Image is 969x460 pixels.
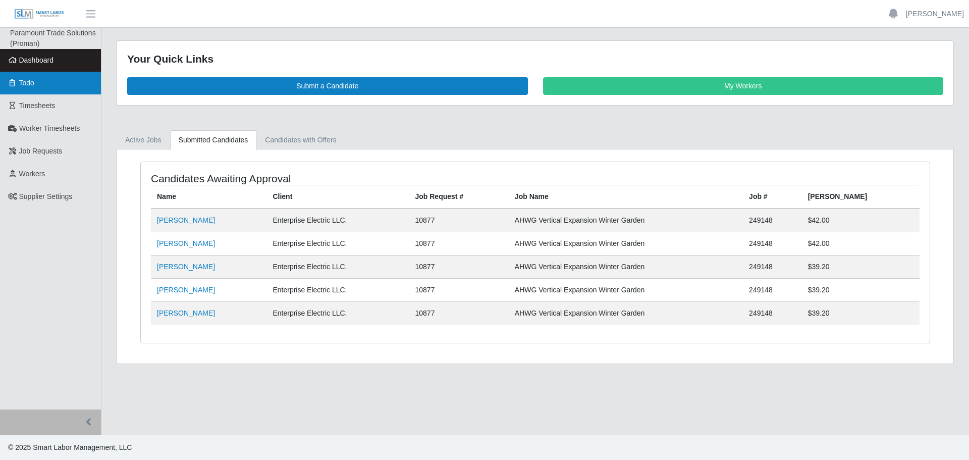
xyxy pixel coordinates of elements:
span: Paramount Trade Solutions (Proman) [10,29,96,47]
span: Worker Timesheets [19,124,80,132]
span: Dashboard [19,56,54,64]
td: $42.00 [802,209,920,232]
td: 10877 [409,255,508,278]
a: Submitted Candidates [170,130,257,150]
td: Enterprise Electric LLC. [266,209,409,232]
td: AHWG Vertical Expansion Winter Garden [509,278,743,301]
span: Supplier Settings [19,192,73,200]
a: [PERSON_NAME] [157,286,215,294]
th: Client [266,185,409,209]
img: SLM Logo [14,9,65,20]
th: [PERSON_NAME] [802,185,920,209]
a: Submit a Candidate [127,77,528,95]
a: [PERSON_NAME] [157,239,215,247]
a: My Workers [543,77,944,95]
a: [PERSON_NAME] [906,9,964,19]
td: 10877 [409,232,508,255]
td: 249148 [743,255,802,278]
td: Enterprise Electric LLC. [266,301,409,325]
td: $39.20 [802,301,920,325]
a: [PERSON_NAME] [157,216,215,224]
td: 249148 [743,301,802,325]
a: Active Jobs [117,130,170,150]
td: AHWG Vertical Expansion Winter Garden [509,255,743,278]
th: Name [151,185,266,209]
td: 10877 [409,278,508,301]
td: Enterprise Electric LLC. [266,232,409,255]
span: Timesheets [19,101,56,110]
th: Job Request # [409,185,508,209]
td: 249148 [743,209,802,232]
a: [PERSON_NAME] [157,263,215,271]
a: Candidates with Offers [256,130,345,150]
span: Todo [19,79,34,87]
td: $42.00 [802,232,920,255]
td: Enterprise Electric LLC. [266,255,409,278]
td: 249148 [743,278,802,301]
a: [PERSON_NAME] [157,309,215,317]
td: AHWG Vertical Expansion Winter Garden [509,232,743,255]
th: Job # [743,185,802,209]
td: AHWG Vertical Expansion Winter Garden [509,301,743,325]
td: $39.20 [802,255,920,278]
td: 249148 [743,232,802,255]
span: Job Requests [19,147,63,155]
span: Workers [19,170,45,178]
td: Enterprise Electric LLC. [266,278,409,301]
h4: Candidates Awaiting Approval [151,172,462,185]
td: $39.20 [802,278,920,301]
th: Job Name [509,185,743,209]
span: © 2025 Smart Labor Management, LLC [8,443,132,451]
td: 10877 [409,301,508,325]
td: 10877 [409,209,508,232]
td: AHWG Vertical Expansion Winter Garden [509,209,743,232]
div: Your Quick Links [127,51,943,67]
